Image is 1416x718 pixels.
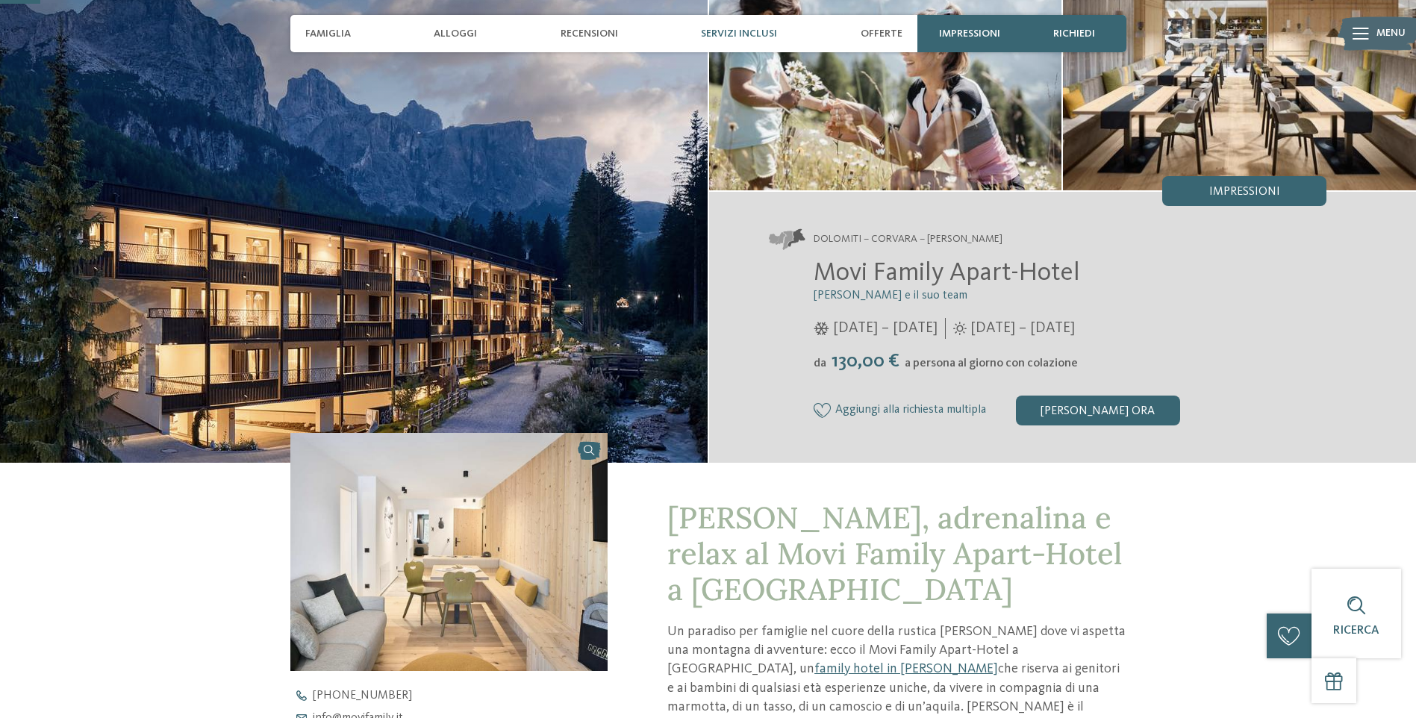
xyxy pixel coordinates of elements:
span: Ricerca [1333,625,1379,637]
span: Movi Family Apart-Hotel [814,260,1080,286]
span: 130,00 € [828,352,903,371]
span: Offerte [861,28,902,40]
i: Orari d'apertura inverno [814,322,829,335]
span: [PERSON_NAME] e il suo team [814,290,967,302]
span: Famiglia [305,28,351,40]
span: Dolomiti – Corvara – [PERSON_NAME] [814,232,1002,247]
span: Impressioni [939,28,1000,40]
span: Alloggi [434,28,477,40]
span: Servizi inclusi [701,28,777,40]
span: richiedi [1053,28,1095,40]
span: [PERSON_NAME], adrenalina e relax al Movi Family Apart-Hotel a [GEOGRAPHIC_DATA] [667,499,1122,608]
i: Orari d'apertura estate [953,322,967,335]
img: Una stupenda vacanza in famiglia a Corvara [290,433,608,671]
a: [PHONE_NUMBER] [290,690,634,702]
span: [DATE] – [DATE] [970,318,1075,339]
span: a persona al giorno con colazione [905,358,1078,369]
span: Recensioni [561,28,618,40]
span: da [814,358,826,369]
div: [PERSON_NAME] ora [1016,396,1180,425]
span: [DATE] – [DATE] [833,318,938,339]
span: [PHONE_NUMBER] [313,690,412,702]
span: Impressioni [1209,186,1280,198]
span: Aggiungi alla richiesta multipla [835,404,986,417]
a: family hotel in [PERSON_NAME] [814,662,998,675]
